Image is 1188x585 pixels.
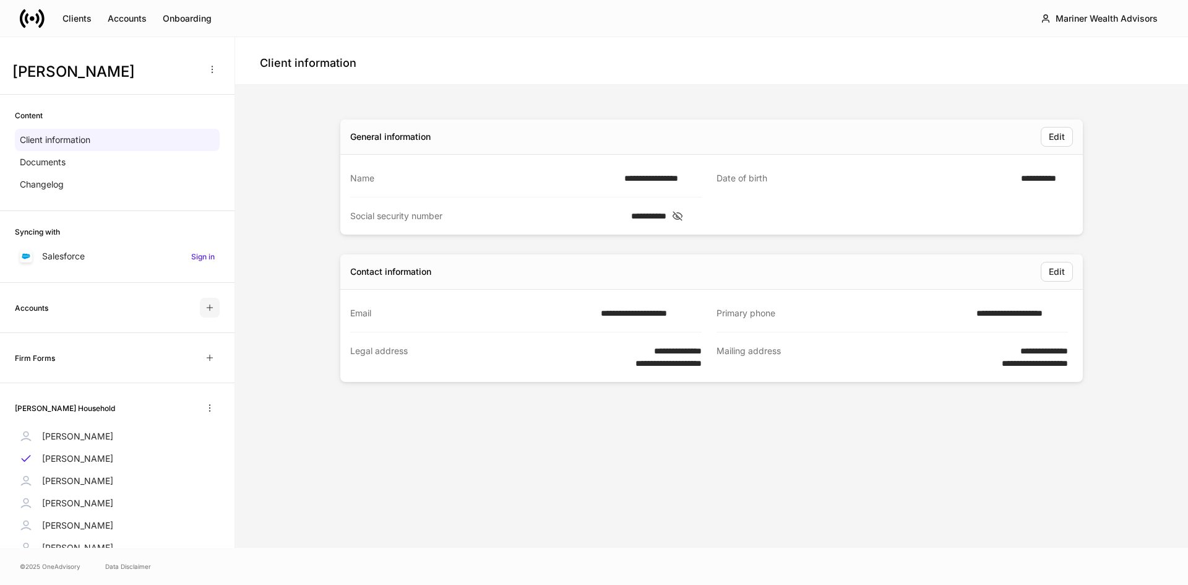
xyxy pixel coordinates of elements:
a: [PERSON_NAME] [15,537,220,559]
h6: Firm Forms [15,352,55,364]
p: [PERSON_NAME] [42,475,113,487]
a: [PERSON_NAME] [15,492,220,514]
button: Mariner Wealth Advisors [1030,7,1168,30]
p: [PERSON_NAME] [42,453,113,465]
a: [PERSON_NAME] [15,448,220,470]
div: Email [350,307,593,319]
a: [PERSON_NAME] [15,425,220,448]
div: Legal address [350,345,599,370]
h6: Sign in [191,251,215,262]
button: Edit [1041,127,1073,147]
div: Contact information [350,266,431,278]
h6: [PERSON_NAME] Household [15,402,115,414]
h6: Accounts [15,302,48,314]
a: Changelog [15,173,220,196]
p: [PERSON_NAME] [42,519,113,532]
a: [PERSON_NAME] [15,514,220,537]
h3: [PERSON_NAME] [12,62,197,82]
h4: Client information [260,56,356,71]
h6: Syncing with [15,226,60,238]
p: Client information [20,134,90,146]
p: Changelog [20,178,64,191]
div: Date of birth [717,172,1014,185]
div: Edit [1049,266,1065,278]
div: Edit [1049,131,1065,143]
div: Mariner Wealth Advisors [1056,12,1158,25]
div: General information [350,131,431,143]
a: SalesforceSign in [15,245,220,267]
a: Documents [15,151,220,173]
p: [PERSON_NAME] [42,497,113,509]
p: Salesforce [42,250,85,262]
div: Name [350,172,617,184]
div: Mailing address [717,345,965,370]
a: Client information [15,129,220,151]
div: Accounts [108,12,147,25]
div: Clients [62,12,92,25]
p: [PERSON_NAME] [42,430,113,443]
button: Edit [1041,262,1073,282]
p: [PERSON_NAME] [42,542,113,554]
button: Onboarding [155,9,220,28]
a: [PERSON_NAME] [15,470,220,492]
h6: Content [15,110,43,121]
div: Onboarding [163,12,212,25]
a: Data Disclaimer [105,561,151,571]
span: © 2025 OneAdvisory [20,561,80,571]
button: Accounts [100,9,155,28]
div: Social security number [350,210,624,222]
p: Documents [20,156,66,168]
div: Primary phone [717,307,969,319]
button: Clients [54,9,100,28]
